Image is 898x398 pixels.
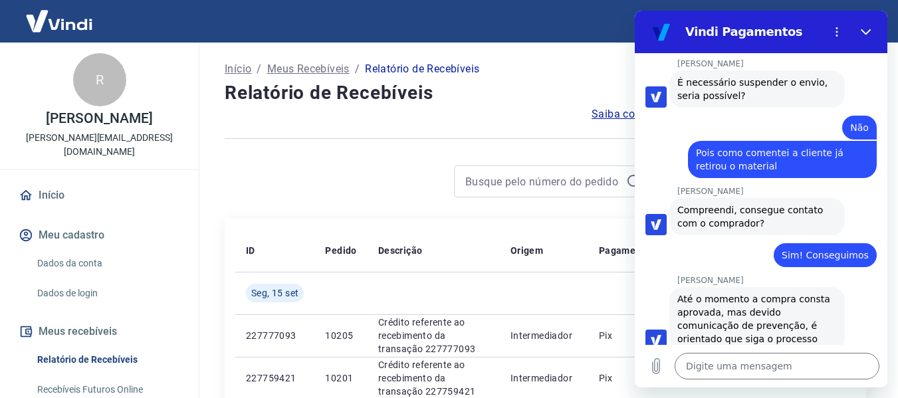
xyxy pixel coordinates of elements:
[246,329,304,342] p: 227777093
[325,329,356,342] p: 10205
[510,244,543,257] p: Origem
[355,61,360,77] p: /
[16,1,102,41] img: Vindi
[251,286,298,300] span: Seg, 15 set
[225,61,251,77] a: Início
[246,371,304,385] p: 227759421
[365,61,479,77] p: Relatório de Recebíveis
[46,112,152,126] p: [PERSON_NAME]
[267,61,350,77] a: Meus Recebíveis
[510,371,578,385] p: Intermediador
[834,9,882,34] button: Sair
[378,358,489,398] p: Crédito referente ao recebimento da transação 227759421
[510,329,578,342] p: Intermediador
[257,61,261,77] p: /
[225,80,866,106] h4: Relatório de Recebíveis
[599,329,651,342] p: Pix
[73,53,126,106] div: R
[635,11,887,387] iframe: Janela de mensagens
[246,244,255,257] p: ID
[378,316,489,355] p: Crédito referente ao recebimento da transação 227777093
[325,371,356,385] p: 10201
[32,346,183,373] a: Relatório de Recebíveis
[32,250,183,277] a: Dados da conta
[16,221,183,250] button: Meu cadastro
[599,244,651,257] p: Pagamento
[378,244,423,257] p: Descrição
[592,106,866,122] a: Saiba como funciona a programação dos recebimentos
[325,244,356,257] p: Pedido
[16,181,183,210] a: Início
[465,171,621,191] input: Busque pelo número do pedido
[16,317,183,346] button: Meus recebíveis
[32,280,183,307] a: Dados de login
[599,371,651,385] p: Pix
[11,131,188,159] p: [PERSON_NAME][EMAIL_ADDRESS][DOMAIN_NAME]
